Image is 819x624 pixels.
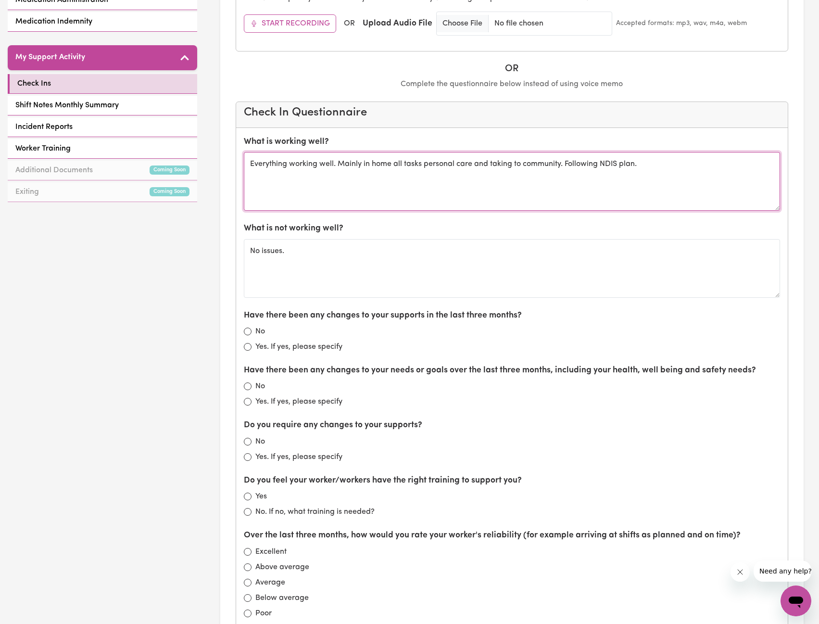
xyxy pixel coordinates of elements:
a: Shift Notes Monthly Summary [8,96,197,115]
label: Yes [255,491,267,502]
span: Worker Training [15,143,71,154]
a: Medication Indemnity [8,12,197,32]
label: No [255,326,265,337]
label: Over the last three months, how would you rate your worker's reliability (for example arriving at... [244,529,741,542]
h5: OR [236,63,788,75]
textarea: Everything working well. Mainly in home all tasks personal care and taking to community. Followin... [244,152,780,211]
span: Incident Reports [15,121,73,133]
small: Accepted formats: mp3, wav, m4a, webm [616,18,747,28]
span: Check Ins [17,78,51,89]
span: Exiting [15,186,39,198]
label: Have there been any changes to your supports in the last three months? [244,309,522,322]
h5: My Support Activity [15,53,85,62]
label: Above average [255,561,309,573]
a: Worker Training [8,139,197,159]
h4: Check In Questionnaire [244,106,780,120]
a: ExitingComing Soon [8,182,197,202]
label: Do you require any changes to your supports? [244,419,422,432]
label: No. If no, what training is needed? [255,506,375,518]
label: Average [255,577,285,588]
iframe: Message from company [754,560,811,582]
span: Shift Notes Monthly Summary [15,100,119,111]
label: What is working well? [244,136,329,148]
iframe: Close message [731,562,750,582]
label: Do you feel your worker/workers have the right training to support you? [244,474,522,487]
label: What is not working well? [244,222,343,235]
label: Below average [255,592,309,604]
small: Coming Soon [150,187,189,196]
span: Additional Documents [15,165,93,176]
p: Complete the questionnaire below instead of using voice memo [236,78,788,90]
label: No [255,381,265,392]
iframe: Button to launch messaging window [781,586,811,616]
a: Additional DocumentsComing Soon [8,161,197,180]
label: Have there been any changes to your needs or goals over the last three months, including your hea... [244,364,756,377]
span: OR [344,18,355,29]
label: Yes. If yes, please specify [255,341,342,353]
a: Incident Reports [8,117,197,137]
span: Need any help? [6,7,58,14]
label: Excellent [255,546,287,558]
button: Start Recording [244,14,336,33]
textarea: No issues. [244,239,780,298]
small: Coming Soon [150,166,189,175]
span: Medication Indemnity [15,16,92,27]
button: My Support Activity [8,45,197,70]
label: Poor [255,608,272,619]
a: Check Ins [8,74,197,94]
label: Yes. If yes, please specify [255,451,342,463]
label: Yes. If yes, please specify [255,396,342,408]
label: No [255,436,265,447]
label: Upload Audio File [363,17,432,30]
